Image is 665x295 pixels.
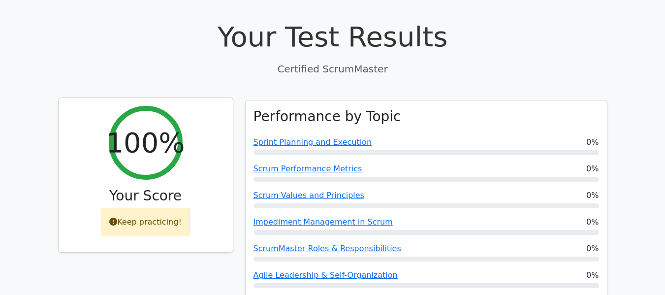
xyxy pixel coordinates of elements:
[66,188,225,204] h3: Your Score
[106,126,185,159] h2: 100%
[58,20,607,53] h1: Your Test Results
[101,208,190,236] div: Keep practicing!
[586,163,599,175] span: 0%
[253,217,393,227] a: Impediment Management in Scrum
[586,216,599,228] span: 0%
[586,243,599,255] span: 0%
[253,191,364,200] a: Scrum Values and Principles
[586,269,599,281] span: 0%
[253,137,372,147] a: Sprint Planning and Execution
[253,164,362,173] a: Scrum Performance Metrics
[253,244,401,253] a: ScrumMaster Roles & Responsibilities
[586,136,599,148] span: 0%
[586,190,599,201] span: 0%
[253,270,398,280] a: Agile Leadership & Self-Organization
[58,62,607,76] p: Certified ScrumMaster
[253,108,401,125] h3: Performance by Topic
